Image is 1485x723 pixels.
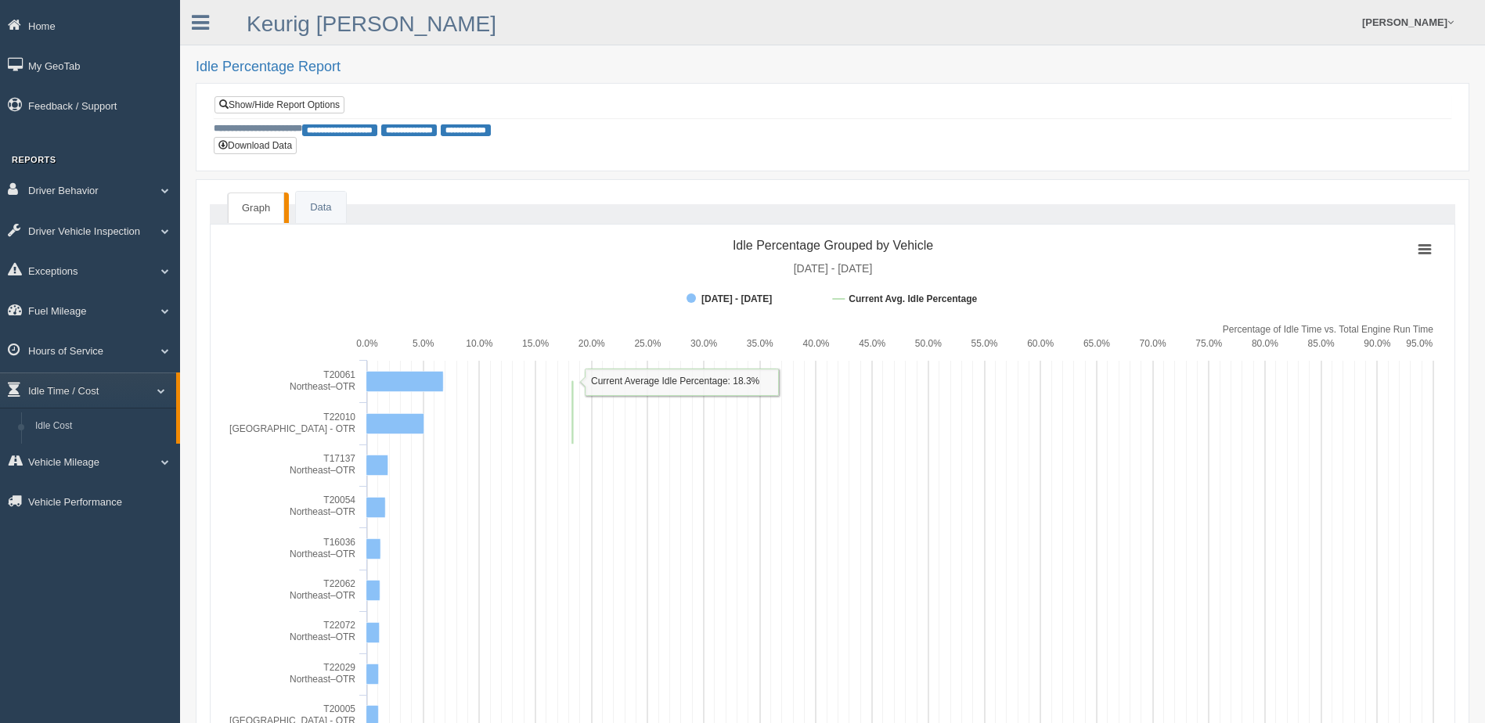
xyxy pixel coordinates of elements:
[1083,338,1110,349] text: 65.0%
[1308,338,1335,349] text: 85.0%
[971,338,998,349] text: 55.0%
[196,59,1469,75] h2: Idle Percentage Report
[323,578,355,589] tspan: T22062
[214,137,297,154] button: Download Data
[849,293,977,304] tspan: Current Avg. Idle Percentage
[290,465,355,476] tspan: Northeast–OTR
[323,369,355,380] tspan: T20061
[794,262,873,275] tspan: [DATE] - [DATE]
[1223,324,1434,335] tspan: Percentage of Idle Time vs. Total Engine Run Time
[323,620,355,631] tspan: T22072
[634,338,661,349] text: 25.0%
[859,338,885,349] text: 45.0%
[1406,338,1433,349] text: 95.0%
[247,12,496,36] a: Keurig [PERSON_NAME]
[356,338,378,349] text: 0.0%
[802,338,829,349] text: 40.0%
[466,338,492,349] text: 10.0%
[228,192,284,224] a: Graph
[323,662,355,673] tspan: T22029
[290,674,355,685] tspan: Northeast–OTR
[733,239,933,252] tspan: Idle Percentage Grouped by Vehicle
[323,412,355,423] tspan: T22010
[290,631,355,642] tspan: Northeast–OTR
[915,338,942,349] text: 50.0%
[323,537,355,548] tspan: T16036
[214,96,344,113] a: Show/Hide Report Options
[690,338,717,349] text: 30.0%
[290,549,355,559] tspan: Northeast–OTR
[290,381,355,392] tspan: Northeast–OTR
[290,590,355,601] tspan: Northeast–OTR
[323,453,355,464] tspan: T17137
[1027,338,1054,349] text: 60.0%
[522,338,549,349] text: 15.0%
[747,338,773,349] text: 35.0%
[296,192,345,224] a: Data
[579,338,605,349] text: 20.0%
[28,412,176,441] a: Idle Cost
[229,423,355,434] tspan: [GEOGRAPHIC_DATA] - OTR
[701,293,772,304] tspan: [DATE] - [DATE]
[413,338,434,349] text: 5.0%
[323,495,355,505] tspan: T20054
[1364,338,1390,349] text: 90.0%
[1195,338,1222,349] text: 75.0%
[1252,338,1278,349] text: 80.0%
[1140,338,1166,349] text: 70.0%
[28,441,176,469] a: Idle Cost Trend
[323,703,355,714] tspan: T20005
[290,506,355,517] tspan: Northeast–OTR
